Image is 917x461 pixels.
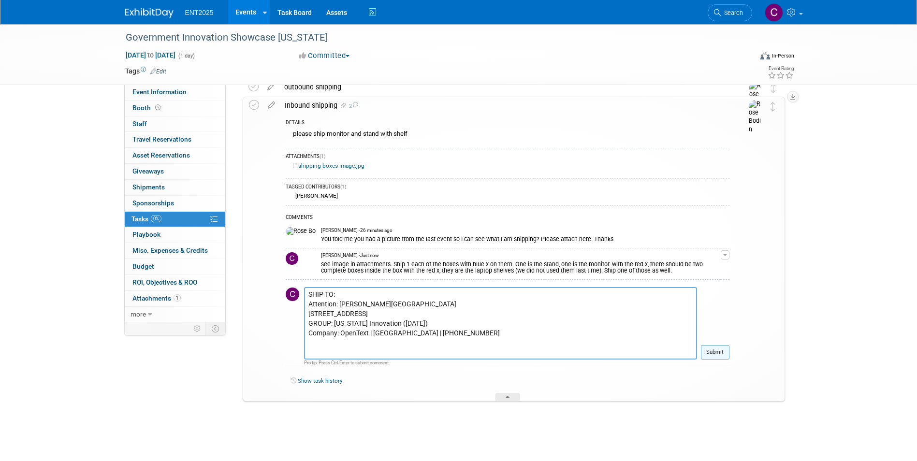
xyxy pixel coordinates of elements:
span: Travel Reservations [132,135,191,143]
div: TAGGED CONTRIBUTORS [286,184,729,192]
span: Misc. Expenses & Credits [132,246,208,254]
a: edit [263,101,280,110]
div: In-Person [771,52,794,59]
span: Giveaways [132,167,164,175]
span: Shipments [132,183,165,191]
div: You told me you had a picture from the last event so I can see what I am shipping? Please attach ... [321,234,721,243]
button: Committed [296,51,353,61]
img: ExhibitDay [125,8,174,18]
a: Misc. Expenses & Credits [125,243,225,259]
div: COMMENTS [286,213,729,223]
span: (1) [320,154,325,159]
div: Inbound shipping [280,97,729,114]
i: Move task [771,102,775,111]
span: Asset Reservations [132,151,190,159]
span: ROI, Objectives & ROO [132,278,197,286]
div: Government Innovation Showcase [US_STATE] [122,29,738,46]
div: see image in attachments. Ship 1 each of the boxes with blue x on them. One is the stand, one is ... [321,259,721,274]
a: Budget [125,259,225,274]
img: Colleen Mueller [765,3,783,22]
span: more [131,310,146,318]
a: Staff [125,116,225,132]
span: Budget [132,262,154,270]
span: 1 [174,294,181,302]
a: Event Information [125,85,225,100]
span: Attachments [132,294,181,302]
a: Travel Reservations [125,132,225,147]
i: Move task [771,84,776,93]
a: Search [708,4,752,21]
a: Shipments [125,180,225,195]
span: Tasks [131,215,161,223]
a: shipping boxes image.jpg [293,162,364,169]
span: Sponsorships [132,199,174,207]
a: Attachments1 [125,291,225,306]
div: Event Format [695,50,795,65]
td: Toggle Event Tabs [205,322,225,335]
a: Asset Reservations [125,148,225,163]
img: Rose Bodin [749,100,763,134]
a: Sponsorships [125,196,225,211]
button: Submit [701,345,729,360]
a: Show task history [298,377,342,384]
div: Event Rating [768,66,794,71]
td: Personalize Event Tab Strip [189,322,206,335]
div: ATTACHMENTS [286,153,729,161]
a: edit [262,83,279,91]
div: DETAILS [286,119,729,128]
td: Tags [125,66,166,76]
span: (1 day) [177,53,195,59]
span: Playbook [132,230,160,238]
span: ENT2025 [185,9,214,16]
span: Staff [132,120,147,128]
a: Playbook [125,227,225,243]
div: outbound shipping [279,79,730,95]
img: Colleen Mueller [286,252,298,265]
span: 2 [348,103,358,109]
a: Booth [125,101,225,116]
span: Search [721,9,743,16]
a: Tasks0% [125,212,225,227]
span: (1) [340,184,346,189]
img: Format-Inperson.png [760,52,770,59]
img: Colleen Mueller [286,288,299,301]
a: more [125,307,225,322]
span: to [146,51,155,59]
img: Rose Bodin [286,227,316,236]
span: Booth [132,104,162,112]
div: [PERSON_NAME] [293,192,338,199]
span: 0% [151,215,161,222]
a: ROI, Objectives & ROO [125,275,225,290]
span: [PERSON_NAME] - 26 minutes ago [321,227,393,234]
span: Event Information [132,88,187,96]
div: please ship monitor and stand with shelf [286,128,729,143]
span: Booth not reserved yet [153,104,162,111]
a: Edit [150,68,166,75]
span: [PERSON_NAME] - Just now [321,252,378,259]
a: Giveaways [125,164,225,179]
span: [DATE] [DATE] [125,51,176,59]
div: Pro tip: Press Ctrl-Enter to submit comment. [304,360,697,366]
